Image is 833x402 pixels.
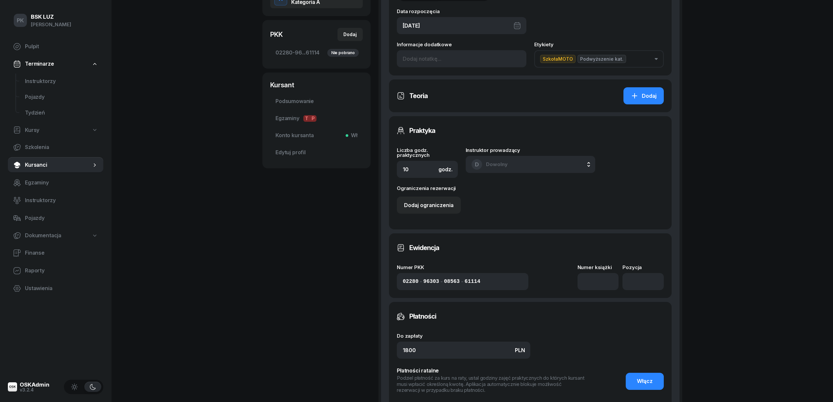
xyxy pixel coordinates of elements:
span: Szkolenia [25,143,98,152]
span: Pulpit [25,42,98,51]
span: Tydzień [25,109,98,117]
input: 0 [397,342,530,359]
a: Pojazdy [8,210,103,226]
h3: Ewidencja [409,243,439,253]
div: PKK [270,30,283,39]
span: Instruktorzy [25,196,98,205]
span: SzkołaMOTO [540,55,576,63]
a: Podsumowanie [270,94,363,109]
span: Pojazdy [25,93,98,101]
div: v3.2.4 [20,388,50,392]
div: Dodaj [631,92,657,100]
a: Kursy [8,123,103,138]
a: Pulpit [8,39,103,54]
a: Dokumentacja [8,228,103,243]
a: 02280-96...61114Nie pobrano [270,45,363,61]
span: Dokumentacja [25,231,61,240]
span: Podwyższenie kat. [578,55,626,63]
a: Finanse [8,245,103,261]
span: Ustawienia [25,284,98,293]
div: Dodaj ograniczenia [404,201,454,210]
div: OSKAdmin [20,382,50,388]
div: [PERSON_NAME] [31,20,71,29]
button: SzkołaMOTOPodwyższenie kat. [534,50,664,68]
h3: Teoria [409,91,428,101]
div: Płatności ratalne [397,367,586,375]
input: 0 [397,161,458,178]
span: Finanse [25,249,98,257]
span: PK [17,18,24,23]
span: Włącz [637,377,653,386]
a: Terminarze [8,56,103,72]
a: Konto kursantaWł [270,128,363,143]
div: BSK LUZ [31,14,71,20]
a: Raporty [8,263,103,279]
span: Kursanci [25,161,91,169]
button: Dodaj [623,87,664,104]
button: Dodaj ograniczenia [397,197,461,214]
span: Kursy [25,126,39,135]
span: P [310,115,316,122]
span: Wł [348,131,357,140]
div: Nie pobrano [327,49,359,57]
a: Kursanci [8,157,103,173]
button: Włącz [626,373,664,390]
a: Pojazdy [20,89,103,105]
span: Terminarze [25,60,54,68]
span: Konto kursanta [275,131,357,140]
button: Dodaj [337,28,363,41]
span: Pojazdy [25,214,98,222]
span: Egzaminy [25,179,98,187]
div: Dodaj [343,31,357,38]
span: Instruktorzy [25,77,98,86]
div: Kursant [270,80,363,90]
h3: Płatności [409,311,436,322]
a: Instruktorzy [8,193,103,208]
span: Podsumowanie [275,97,357,106]
span: 02280-96...61114 [275,49,357,57]
a: Instruktorzy [20,74,103,89]
a: Tydzień [20,105,103,121]
span: Egzaminy [275,114,357,123]
span: Raporty [25,266,98,275]
div: Podziel płatność za kurs na raty, ustal godziny zajęć praktycznych do których kursant musi wpłaci... [397,375,586,393]
span: D [475,162,479,167]
input: Dodaj notatkę... [397,50,526,67]
a: Szkolenia [8,139,103,155]
a: Ustawienia [8,281,103,296]
span: Dowolny [486,161,508,167]
button: DDowolny [466,156,595,173]
h3: Praktyka [409,125,435,136]
span: T [303,115,310,122]
a: Egzaminy [8,175,103,191]
a: Edytuj profil [270,145,363,160]
span: Edytuj profil [275,148,357,157]
img: logo-xs@2x.png [8,382,17,391]
a: EgzaminyTP [270,111,363,126]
